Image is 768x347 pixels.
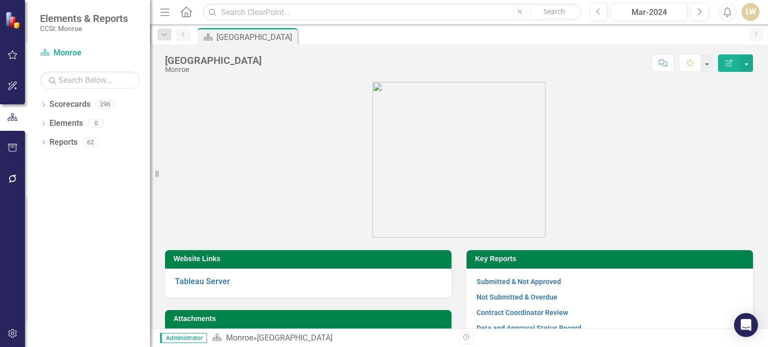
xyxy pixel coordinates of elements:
span: Search [543,7,565,15]
span: Administrator [160,333,207,343]
button: Mar-2024 [610,3,687,21]
span: Elements & Reports [40,12,128,24]
a: Scorecards [49,99,90,110]
h3: Attachments [173,315,446,323]
h3: Website Links [173,255,446,263]
button: LW [741,3,759,21]
h3: Key Reports [475,255,748,263]
a: Data and Approval Status Record [476,324,581,332]
div: Monroe [165,66,261,73]
div: 296 [95,100,115,109]
div: [GEOGRAPHIC_DATA] [165,55,261,66]
div: [GEOGRAPHIC_DATA] [216,31,295,43]
div: Open Intercom Messenger [734,313,758,337]
div: Mar-2024 [614,6,684,18]
div: 0 [88,119,104,128]
a: Monroe [226,333,253,343]
a: Tableau Server [175,277,230,286]
a: Contract Coordinator Review [476,309,568,317]
div: 62 [82,138,98,146]
div: [GEOGRAPHIC_DATA] [257,333,332,343]
small: CCSI: Monroe [40,24,128,32]
input: Search ClearPoint... [202,3,581,21]
button: Search [529,5,579,19]
a: Reports [49,137,77,148]
a: Not Submitted & Overdue [476,293,557,301]
a: Monroe [40,47,140,59]
input: Search Below... [40,71,140,89]
div: » [212,333,451,344]
a: Submitted & Not Approved [476,278,561,286]
img: ClearPoint Strategy [4,11,23,29]
img: OMH%20Logo_Green%202024%20Stacked.png [372,82,545,238]
a: Elements [49,118,83,129]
